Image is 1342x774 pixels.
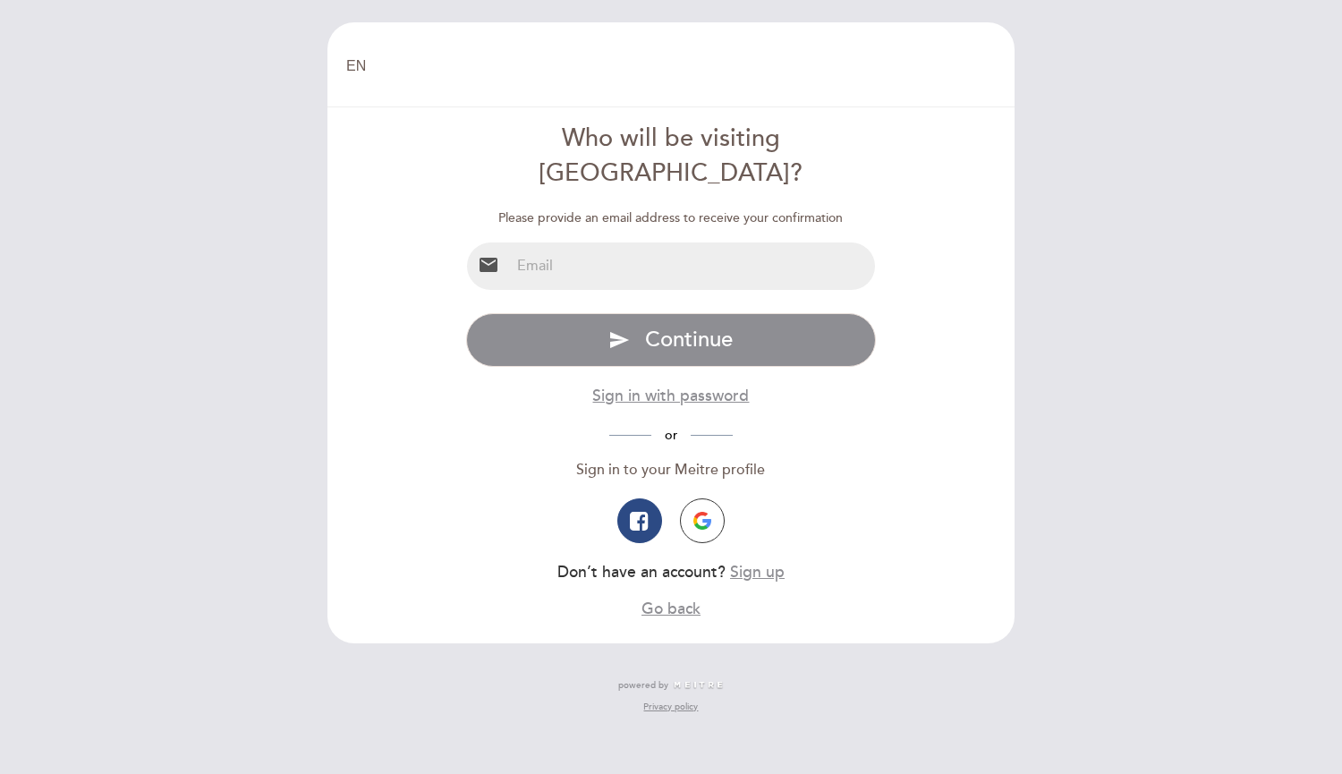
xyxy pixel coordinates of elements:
[466,209,877,227] div: Please provide an email address to receive your confirmation
[693,512,711,530] img: icon-google.png
[651,428,691,443] span: or
[592,385,749,407] button: Sign in with password
[645,327,733,353] span: Continue
[730,561,785,583] button: Sign up
[608,329,630,351] i: send
[510,242,876,290] input: Email
[643,701,698,713] a: Privacy policy
[673,681,724,690] img: MEITRE
[466,313,877,367] button: send Continue
[618,679,724,692] a: powered by
[466,122,877,191] div: Who will be visiting [GEOGRAPHIC_DATA]?
[618,679,668,692] span: powered by
[466,460,877,481] div: Sign in to your Meitre profile
[641,598,701,620] button: Go back
[557,563,726,582] span: Don’t have an account?
[478,254,499,276] i: email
